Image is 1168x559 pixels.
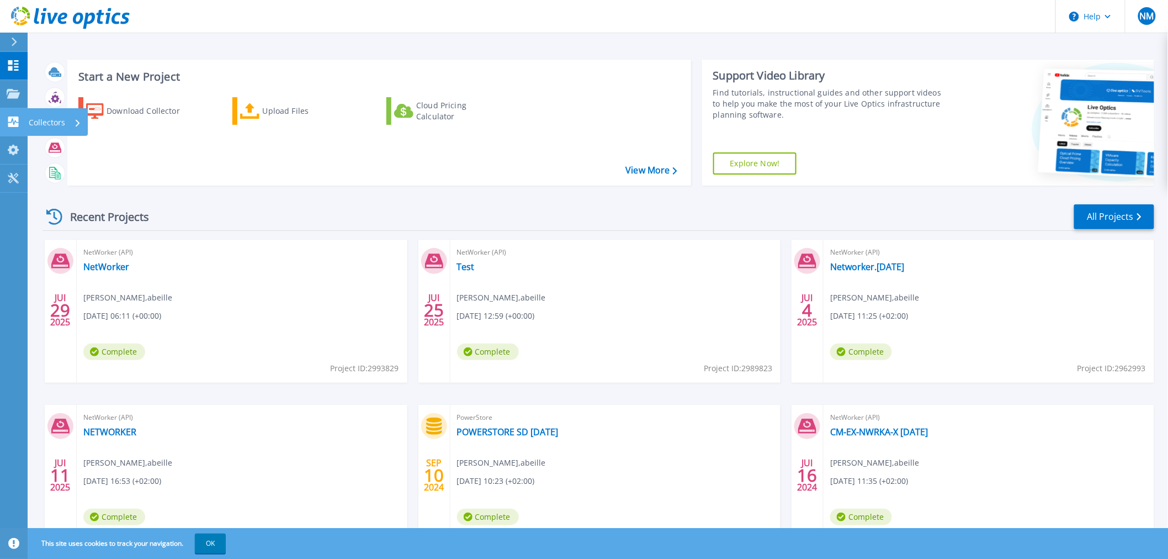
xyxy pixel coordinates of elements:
[78,97,201,125] a: Download Collector
[457,457,546,469] span: [PERSON_NAME] , abeille
[331,362,399,375] span: Project ID: 2993829
[830,246,1148,259] span: NetWorker (API)
[43,203,164,230] div: Recent Projects
[83,509,145,525] span: Complete
[416,100,505,122] div: Cloud Pricing Calculator
[797,290,818,330] div: JUI 2025
[1077,362,1146,375] span: Project ID: 2962993
[50,305,70,315] span: 29
[232,97,355,125] a: Upload Files
[830,292,919,304] span: [PERSON_NAME] , abeille
[830,457,919,469] span: [PERSON_NAME] , abeille
[195,534,226,553] button: OK
[107,100,195,122] div: Download Collector
[457,426,559,437] a: POWERSTORE SD [DATE]
[263,100,351,122] div: Upload Files
[83,457,172,469] span: [PERSON_NAME] , abeille
[457,412,774,424] span: PowerStore
[830,310,908,322] span: [DATE] 11:25 (+02:00)
[830,509,892,525] span: Complete
[424,305,444,315] span: 25
[83,310,161,322] span: [DATE] 06:11 (+00:00)
[83,261,129,272] a: NetWorker
[83,426,136,437] a: NETWORKER
[1074,204,1154,229] a: All Projects
[50,290,71,330] div: JUI 2025
[29,108,65,137] p: Collectors
[797,455,818,495] div: JUI 2024
[713,152,797,175] a: Explore Now!
[457,310,535,322] span: [DATE] 12:59 (+00:00)
[423,290,444,330] div: JUI 2025
[83,344,145,360] span: Complete
[457,261,475,272] a: Test
[713,87,945,120] div: Find tutorials, instructional guides and other support videos to help you make the most of your L...
[83,246,401,259] span: NetWorker (API)
[1139,12,1154,20] span: NM
[457,475,535,487] span: [DATE] 10:23 (+02:00)
[830,344,892,360] span: Complete
[625,165,677,176] a: View More
[457,246,774,259] span: NetWorker (API)
[830,475,908,487] span: [DATE] 11:35 (+02:00)
[704,362,772,375] span: Project ID: 2989823
[50,455,71,495] div: JUI 2025
[830,261,904,272] a: Networker.[DATE]
[457,292,546,304] span: [PERSON_NAME] , abeille
[386,97,509,125] a: Cloud Pricing Calculator
[713,68,945,83] div: Support Video Library
[803,305,813,315] span: 4
[83,412,401,424] span: NetWorker (API)
[457,344,519,360] span: Complete
[50,471,70,480] span: 11
[424,471,444,480] span: 10
[423,455,444,495] div: SEP 2024
[83,475,161,487] span: [DATE] 16:53 (+02:00)
[798,471,817,480] span: 16
[830,412,1148,424] span: NetWorker (API)
[30,534,226,553] span: This site uses cookies to track your navigation.
[830,426,928,437] a: CM-EX-NWRKA-X [DATE]
[83,292,172,304] span: [PERSON_NAME] , abeille
[457,509,519,525] span: Complete
[78,71,677,83] h3: Start a New Project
